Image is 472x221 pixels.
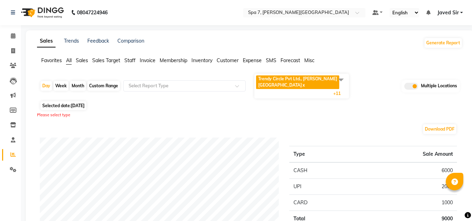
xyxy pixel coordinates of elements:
div: Custom Range [87,81,120,91]
td: 6000 [351,162,457,179]
td: CASH [289,162,351,179]
div: Please select type [37,112,463,118]
span: Selected date: [41,101,86,110]
td: 1000 [351,194,457,211]
th: Type [289,146,351,162]
span: Javed Sir [437,9,459,16]
span: Expense [243,57,262,64]
a: Comparison [117,38,144,44]
button: Generate Report [424,38,462,48]
a: Feedback [87,38,109,44]
div: Month [70,81,86,91]
span: Staff [124,57,136,64]
div: Week [53,81,68,91]
span: [DATE] [71,103,85,108]
span: Sales Target [92,57,120,64]
td: CARD [289,194,351,211]
span: SMS [266,57,276,64]
span: Forecast [281,57,300,64]
div: Day [41,81,52,91]
td: 2000 [351,178,457,194]
span: Trendy Circle Pvt Ltd., [PERSON_NAME][GEOGRAPHIC_DATA] [258,76,337,88]
a: x [302,82,305,88]
img: logo [18,3,66,22]
iframe: chat widget [443,193,465,214]
b: 08047224946 [77,3,108,22]
button: Download PDF [423,124,456,134]
span: Membership [160,57,187,64]
span: +11 [333,91,346,96]
span: Sales [76,57,88,64]
a: Sales [37,35,56,47]
span: Inventory [191,57,212,64]
td: UPI [289,178,351,194]
span: Multiple Locations [421,83,457,90]
span: Invoice [140,57,155,64]
span: Favorites [41,57,62,64]
span: All [66,57,72,64]
a: Trends [64,38,79,44]
span: Customer [217,57,239,64]
th: Sale Amount [351,146,457,162]
span: Misc [304,57,314,64]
